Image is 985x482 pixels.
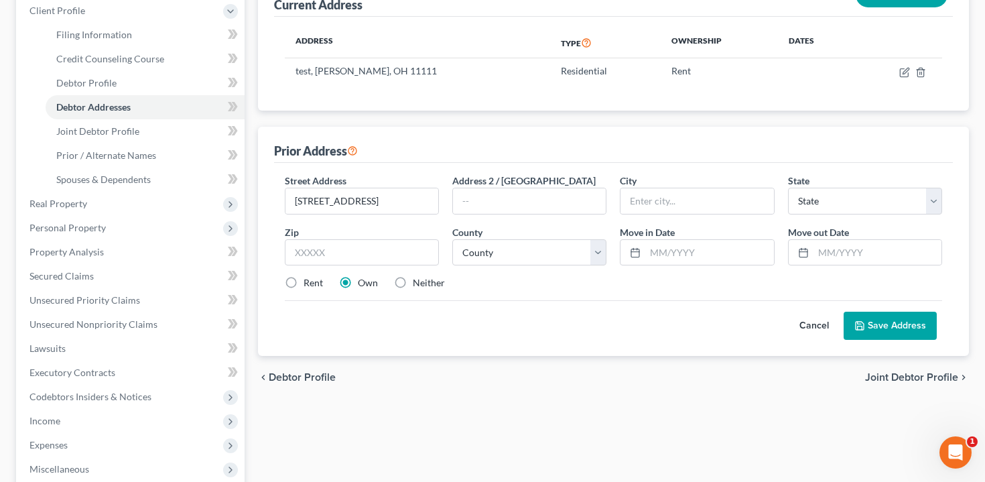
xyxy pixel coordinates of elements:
span: Spouses & Dependents [56,174,151,185]
input: Enter city... [620,188,773,214]
input: MM/YYYY [645,240,773,265]
a: Joint Debtor Profile [46,119,245,143]
input: -- [453,188,606,214]
a: Unsecured Nonpriority Claims [19,312,245,337]
a: Secured Claims [19,264,245,288]
button: chevron_left Debtor Profile [258,372,336,383]
a: Debtor Profile [46,71,245,95]
td: Rent [661,58,778,84]
a: Unsecured Priority Claims [19,288,245,312]
div: Prior Address [274,143,358,159]
span: Prior / Alternate Names [56,149,156,161]
iframe: Intercom live chat [939,436,972,469]
span: Joint Debtor Profile [865,372,958,383]
i: chevron_right [958,372,969,383]
a: Lawsuits [19,337,245,361]
span: Unsecured Priority Claims [29,294,140,306]
span: Move out Date [788,227,849,238]
a: Executory Contracts [19,361,245,385]
span: Debtor Profile [269,372,336,383]
button: Cancel [785,312,844,339]
span: Credit Counseling Course [56,53,164,64]
input: Enter street address [285,188,438,214]
input: MM/YYYY [813,240,941,265]
span: Personal Property [29,222,106,233]
span: Executory Contracts [29,367,115,378]
th: Type [550,27,661,58]
span: State [788,175,809,186]
label: Rent [304,276,323,290]
label: Own [358,276,378,290]
input: XXXXX [285,239,439,266]
span: Property Analysis [29,246,104,257]
span: Income [29,415,60,426]
label: Address 2 / [GEOGRAPHIC_DATA] [452,174,596,188]
span: Move in Date [620,227,675,238]
th: Address [285,27,551,58]
td: Residential [550,58,661,84]
span: Miscellaneous [29,463,89,475]
span: Debtor Addresses [56,101,131,113]
span: Client Profile [29,5,85,16]
span: City [620,175,637,186]
a: Prior / Alternate Names [46,143,245,168]
td: test, [PERSON_NAME], OH 11111 [285,58,551,84]
a: Filing Information [46,23,245,47]
button: Save Address [844,312,937,340]
a: Property Analysis [19,240,245,264]
th: Ownership [661,27,778,58]
label: Neither [413,276,445,290]
span: Codebtors Insiders & Notices [29,391,151,402]
span: Secured Claims [29,270,94,282]
span: Zip [285,227,299,238]
span: Expenses [29,439,68,450]
span: County [452,227,482,238]
th: Dates [778,27,854,58]
span: Joint Debtor Profile [56,125,139,137]
span: 1 [967,436,978,447]
i: chevron_left [258,372,269,383]
button: Joint Debtor Profile chevron_right [865,372,969,383]
span: Real Property [29,198,87,209]
span: Lawsuits [29,343,66,354]
span: Unsecured Nonpriority Claims [29,318,157,330]
a: Debtor Addresses [46,95,245,119]
span: Street Address [285,175,346,186]
a: Credit Counseling Course [46,47,245,71]
span: Debtor Profile [56,77,117,88]
a: Spouses & Dependents [46,168,245,192]
span: Filing Information [56,29,132,40]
